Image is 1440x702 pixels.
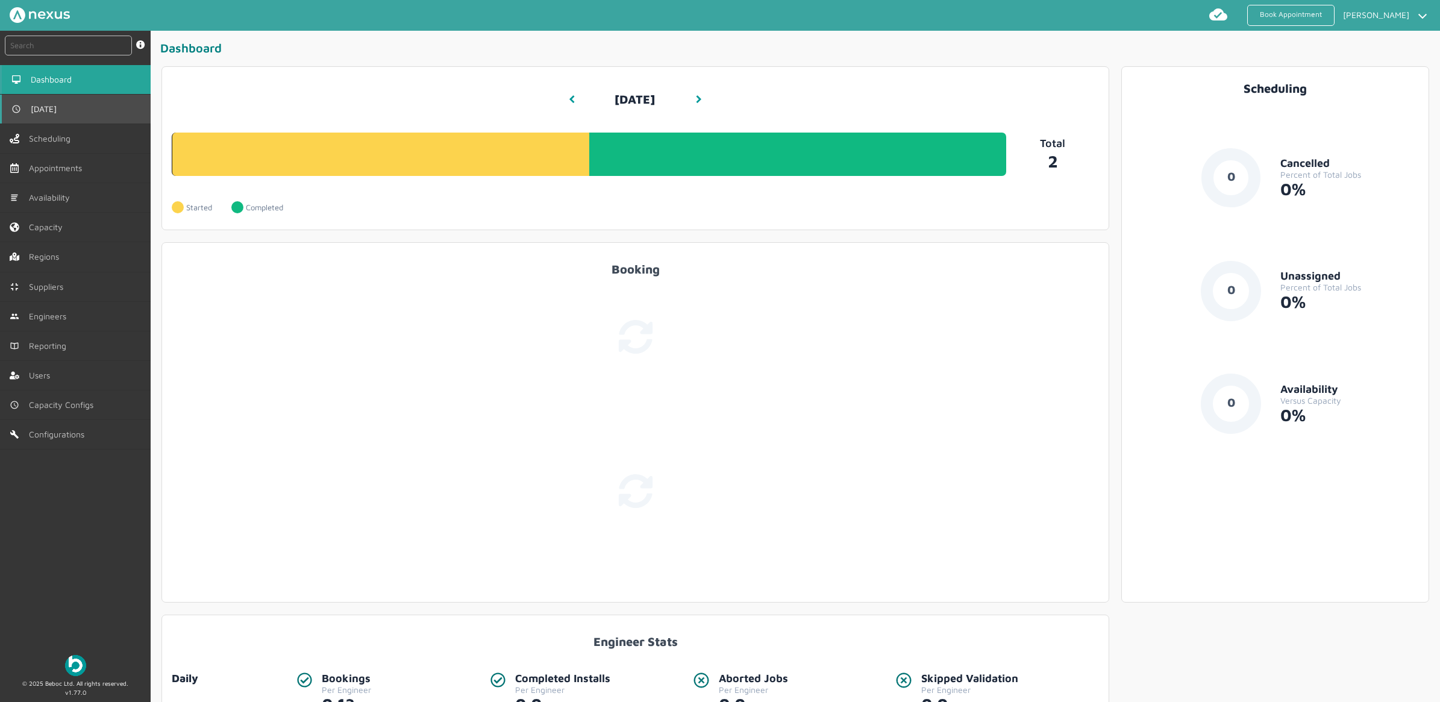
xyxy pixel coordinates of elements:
[1280,383,1419,396] div: Availability
[10,282,19,292] img: md-contract.svg
[29,222,67,232] span: Capacity
[65,655,86,676] img: Beboc Logo
[1132,261,1419,340] a: 0UnassignedPercent of Total Jobs0%
[10,312,19,321] img: md-people.svg
[10,222,19,232] img: capacity-left-menu.svg
[10,400,19,410] img: md-time.svg
[10,341,19,351] img: md-book.svg
[11,75,21,84] img: md-desktop.svg
[172,625,1099,648] div: Engineer Stats
[719,685,788,695] div: Per Engineer
[31,75,77,84] span: Dashboard
[186,203,212,212] p: Started
[1280,396,1419,406] div: Versus Capacity
[10,252,19,262] img: regions.left-menu.svg
[1280,157,1419,170] div: Cancelled
[10,430,19,439] img: md-build.svg
[29,400,98,410] span: Capacity Configs
[322,672,371,685] div: Bookings
[29,371,55,380] span: Users
[1227,169,1235,183] text: 0
[1209,5,1228,24] img: md-cloud-done.svg
[615,83,655,116] h3: [DATE]
[29,341,71,351] span: Reporting
[29,430,89,439] span: Configurations
[719,672,788,685] div: Aborted Jobs
[29,134,75,143] span: Scheduling
[5,36,132,55] input: Search by: Ref, PostCode, MPAN, MPRN, Account, Customer
[172,672,287,685] div: Daily
[1280,180,1419,199] div: 0%
[1132,81,1419,95] div: Scheduling
[31,104,61,114] span: [DATE]
[10,163,19,173] img: appointments-left-menu.svg
[231,195,302,220] a: Completed
[172,195,231,220] a: Started
[172,252,1099,276] div: Booking
[10,7,70,23] img: Nexus
[29,163,87,173] span: Appointments
[29,312,71,321] span: Engineers
[515,672,610,685] div: Completed Installs
[1280,292,1419,312] div: 0%
[1280,283,1419,292] div: Percent of Total Jobs
[29,282,68,292] span: Suppliers
[1280,270,1419,283] div: Unassigned
[1227,395,1235,409] text: 0
[29,193,75,202] span: Availability
[1006,149,1099,171] a: 2
[10,134,19,143] img: scheduling-left-menu.svg
[515,685,610,695] div: Per Engineer
[921,672,1018,685] div: Skipped Validation
[11,104,21,114] img: md-time.svg
[1227,283,1235,296] text: 0
[322,685,371,695] div: Per Engineer
[921,685,1018,695] div: Per Engineer
[160,40,1435,60] div: Dashboard
[1280,170,1419,180] div: Percent of Total Jobs
[10,193,19,202] img: md-list.svg
[29,252,64,262] span: Regions
[10,371,19,380] img: user-left-menu.svg
[1280,406,1419,425] div: 0%
[246,203,283,212] p: Completed
[1006,137,1099,150] p: Total
[1132,148,1419,227] a: 0CancelledPercent of Total Jobs0%
[1247,5,1335,26] a: Book Appointment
